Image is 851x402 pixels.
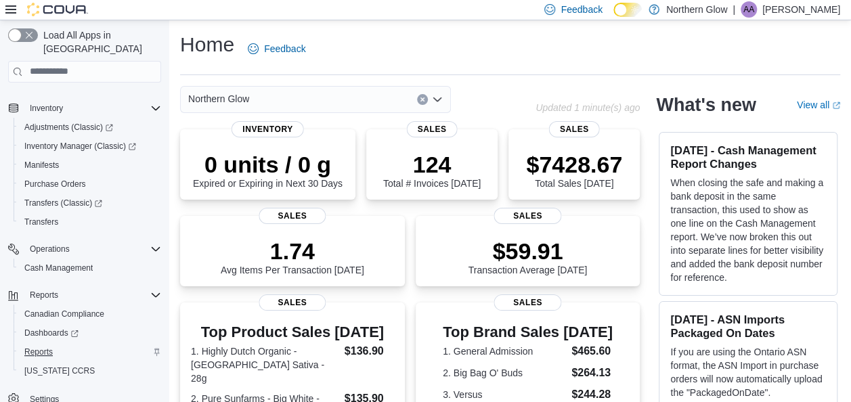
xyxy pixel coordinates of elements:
span: Transfers [24,217,58,227]
span: Sales [494,208,561,224]
button: Reports [3,286,167,305]
button: Operations [24,241,75,257]
p: 0 units / 0 g [193,151,343,178]
a: Cash Management [19,260,98,276]
span: Purchase Orders [19,176,161,192]
button: Reports [14,342,167,361]
span: Sales [407,121,458,137]
p: Updated 1 minute(s) ago [536,102,640,113]
span: Dashboards [24,328,79,338]
dd: $136.90 [345,343,394,359]
span: [US_STATE] CCRS [24,365,95,376]
span: Reports [19,344,161,360]
a: View allExternal link [797,99,840,110]
a: Purchase Orders [19,176,91,192]
div: Avg Items Per Transaction [DATE] [221,238,364,275]
span: Reports [30,290,58,300]
span: Reports [24,347,53,357]
a: Transfers (Classic) [14,194,167,213]
span: Purchase Orders [24,179,86,189]
button: Cash Management [14,259,167,277]
span: Sales [259,208,326,224]
span: Canadian Compliance [24,309,104,319]
p: [PERSON_NAME] [762,1,840,18]
span: Operations [30,244,70,254]
p: If you are using the Ontario ASN format, the ASN Import in purchase orders will now automatically... [670,345,826,399]
p: | [733,1,735,18]
button: Operations [3,240,167,259]
h3: [DATE] - ASN Imports Packaged On Dates [670,313,826,340]
span: Cash Management [19,260,161,276]
p: When closing the safe and making a bank deposit in the same transaction, this used to show as one... [670,176,826,284]
p: 124 [383,151,481,178]
a: Canadian Compliance [19,306,110,322]
a: [US_STATE] CCRS [19,363,100,379]
span: Inventory Manager (Classic) [19,138,161,154]
a: Inventory Manager (Classic) [14,137,167,156]
span: Manifests [19,157,161,173]
button: Canadian Compliance [14,305,167,323]
span: Reports [24,287,161,303]
dt: 1. Highly Dutch Organic - [GEOGRAPHIC_DATA] Sativa - 28g [191,344,339,385]
p: Northern Glow [666,1,727,18]
span: Inventory [232,121,304,137]
img: Cova [27,3,88,16]
span: Transfers [19,214,161,230]
p: $59.91 [468,238,588,265]
dt: 2. Big Bag O' Buds [443,366,566,380]
p: $7428.67 [526,151,622,178]
a: Reports [19,344,58,360]
a: Adjustments (Classic) [19,119,118,135]
a: Transfers [19,214,64,230]
button: Inventory [24,100,68,116]
h3: [DATE] - Cash Management Report Changes [670,143,826,171]
p: 1.74 [221,238,364,265]
span: Feedback [561,3,602,16]
span: Dashboards [19,325,161,341]
button: Manifests [14,156,167,175]
span: Inventory Manager (Classic) [24,141,136,152]
button: Open list of options [432,94,443,105]
button: Reports [24,287,64,303]
dt: 1. General Admission [443,344,566,358]
span: Sales [259,294,326,311]
a: Adjustments (Classic) [14,118,167,137]
dd: $465.60 [571,343,613,359]
span: Feedback [264,42,305,55]
div: Total # Invoices [DATE] [383,151,481,189]
button: [US_STATE] CCRS [14,361,167,380]
span: Northern Glow [188,91,249,107]
span: Transfers (Classic) [24,198,102,208]
h1: Home [180,31,234,58]
div: Alison Albert [741,1,757,18]
svg: External link [832,102,840,110]
dt: 3. Versus [443,388,566,401]
a: Dashboards [19,325,84,341]
button: Transfers [14,213,167,231]
a: Manifests [19,157,64,173]
span: Inventory [30,103,63,114]
a: Transfers (Classic) [19,195,108,211]
span: Adjustments (Classic) [24,122,113,133]
h3: Top Product Sales [DATE] [191,324,394,340]
button: Purchase Orders [14,175,167,194]
dd: $264.13 [571,365,613,381]
button: Inventory [3,99,167,118]
input: Dark Mode [613,3,642,17]
span: AA [743,1,754,18]
div: Transaction Average [DATE] [468,238,588,275]
a: Dashboards [14,323,167,342]
div: Total Sales [DATE] [526,151,622,189]
a: Inventory Manager (Classic) [19,138,141,154]
div: Expired or Expiring in Next 30 Days [193,151,343,189]
h3: Top Brand Sales [DATE] [443,324,613,340]
h2: What's new [656,94,756,116]
span: Transfers (Classic) [19,195,161,211]
span: Operations [24,241,161,257]
a: Feedback [242,35,311,62]
span: Sales [494,294,561,311]
span: Cash Management [24,263,93,273]
span: Sales [549,121,600,137]
span: Load All Apps in [GEOGRAPHIC_DATA] [38,28,161,55]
